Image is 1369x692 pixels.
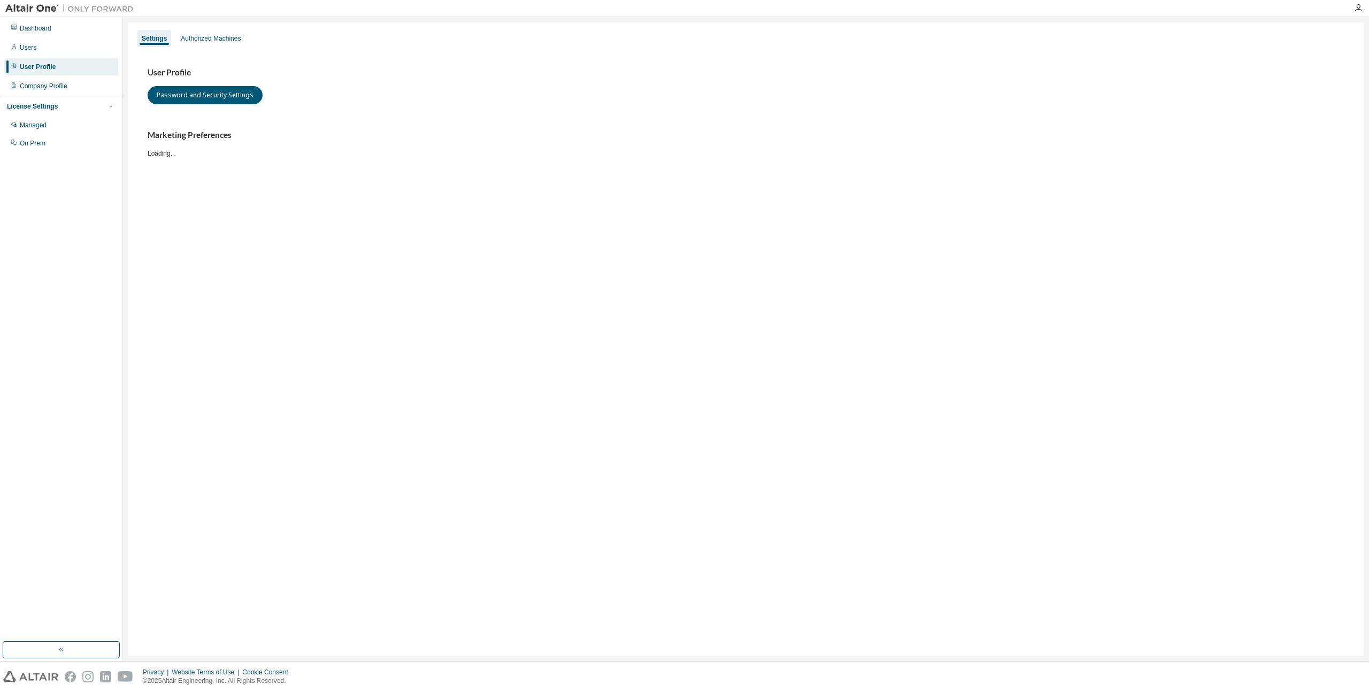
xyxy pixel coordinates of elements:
div: Company Profile [20,82,67,90]
div: Settings [142,34,167,43]
div: License Settings [7,102,58,111]
div: User Profile [20,63,56,71]
p: © 2025 Altair Engineering, Inc. All Rights Reserved. [143,676,295,686]
div: Dashboard [20,24,51,33]
div: Website Terms of Use [172,668,242,676]
div: Users [20,43,36,52]
img: linkedin.svg [100,671,111,682]
h3: User Profile [148,67,1344,78]
img: youtube.svg [118,671,133,682]
img: Altair One [5,3,139,14]
h3: Marketing Preferences [148,130,1344,141]
div: Cookie Consent [242,668,294,676]
div: Privacy [143,668,172,676]
div: On Prem [20,139,45,148]
div: Loading... [148,130,1344,157]
img: facebook.svg [65,671,76,682]
img: altair_logo.svg [3,671,58,682]
div: Authorized Machines [181,34,241,43]
button: Password and Security Settings [148,86,263,104]
div: Managed [20,121,47,129]
img: instagram.svg [82,671,94,682]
